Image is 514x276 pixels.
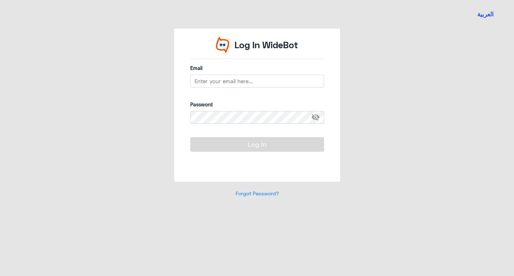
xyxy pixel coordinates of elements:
p: Log In WideBot [235,38,298,52]
a: Switch language [473,5,498,23]
span: visibility_off [311,111,324,124]
input: Enter your email here... [190,75,324,87]
label: Password [190,101,324,108]
button: العربية [477,10,494,19]
button: Log In [190,137,324,151]
label: Email [190,64,324,72]
a: Forgot Password? [236,190,279,196]
img: Widebot Logo [216,36,230,53]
